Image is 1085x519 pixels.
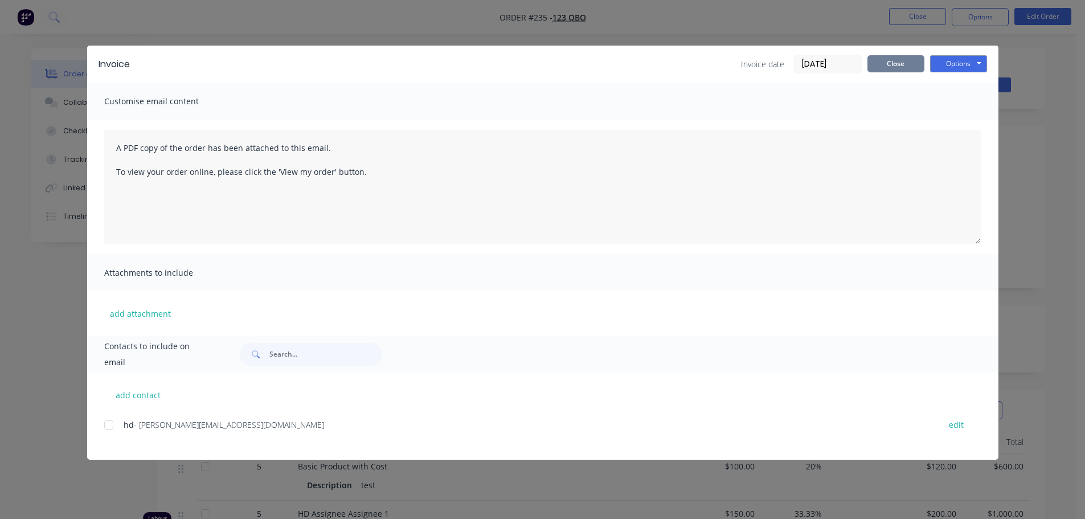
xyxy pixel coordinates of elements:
textarea: A PDF copy of the order has been attached to this email. To view your order online, please click ... [104,130,981,244]
span: - [PERSON_NAME][EMAIL_ADDRESS][DOMAIN_NAME] [134,419,324,430]
span: Customise email content [104,93,230,109]
span: Attachments to include [104,265,230,281]
button: Close [867,55,924,72]
span: hd [124,419,134,430]
button: add attachment [104,305,177,322]
button: add contact [104,386,173,403]
div: Invoice [99,58,130,71]
span: Contacts to include on email [104,338,212,370]
button: Options [930,55,987,72]
input: Search... [269,343,382,366]
button: edit [942,417,971,432]
span: Invoice date [741,58,784,70]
